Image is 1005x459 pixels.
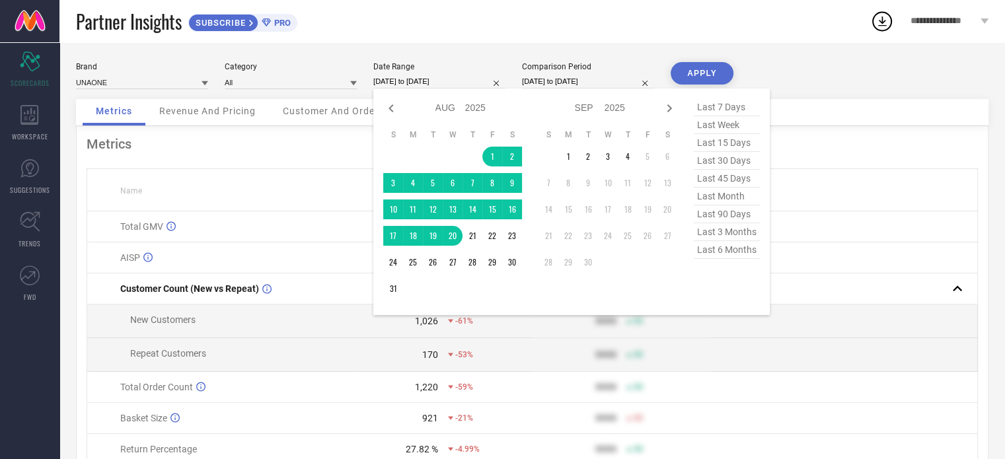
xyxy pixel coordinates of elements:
[694,98,760,116] span: last 7 days
[502,173,522,193] td: Sat Aug 09 2025
[463,226,482,246] td: Thu Aug 21 2025
[12,131,48,141] span: WORKSPACE
[188,11,297,32] a: SUBSCRIBEPRO
[463,173,482,193] td: Thu Aug 07 2025
[522,62,654,71] div: Comparison Period
[502,252,522,272] td: Sat Aug 30 2025
[578,226,598,246] td: Tue Sep 23 2025
[455,382,473,392] span: -59%
[694,188,760,205] span: last month
[598,173,618,193] td: Wed Sep 10 2025
[415,316,438,326] div: 1,026
[422,349,438,360] div: 170
[558,226,578,246] td: Mon Sep 22 2025
[482,226,502,246] td: Fri Aug 22 2025
[694,223,760,241] span: last 3 months
[539,129,558,140] th: Sunday
[189,18,249,28] span: SUBSCRIBE
[694,241,760,259] span: last 6 months
[76,62,208,71] div: Brand
[443,129,463,140] th: Wednesday
[383,199,403,219] td: Sun Aug 10 2025
[482,252,502,272] td: Fri Aug 29 2025
[657,226,677,246] td: Sat Sep 27 2025
[403,173,423,193] td: Mon Aug 04 2025
[634,413,643,423] span: 50
[671,62,733,85] button: APPLY
[19,238,41,248] span: TRENDS
[539,252,558,272] td: Sun Sep 28 2025
[423,173,443,193] td: Tue Aug 05 2025
[423,199,443,219] td: Tue Aug 12 2025
[406,444,438,454] div: 27.82 %
[595,316,616,326] div: 9999
[383,129,403,140] th: Sunday
[578,173,598,193] td: Tue Sep 09 2025
[618,226,638,246] td: Thu Sep 25 2025
[638,147,657,166] td: Fri Sep 05 2025
[130,348,206,359] span: Repeat Customers
[578,129,598,140] th: Tuesday
[24,292,36,302] span: FWD
[598,147,618,166] td: Wed Sep 03 2025
[443,252,463,272] td: Wed Aug 27 2025
[634,382,643,392] span: 50
[598,129,618,140] th: Wednesday
[595,444,616,454] div: 9999
[694,116,760,134] span: last week
[638,129,657,140] th: Friday
[482,147,502,166] td: Fri Aug 01 2025
[595,349,616,360] div: 9999
[657,129,677,140] th: Saturday
[120,221,163,232] span: Total GMV
[159,106,256,116] span: Revenue And Pricing
[383,279,403,299] td: Sun Aug 31 2025
[595,413,616,423] div: 9999
[423,252,443,272] td: Tue Aug 26 2025
[403,129,423,140] th: Monday
[373,62,505,71] div: Date Range
[482,173,502,193] td: Fri Aug 08 2025
[415,382,438,392] div: 1,220
[539,173,558,193] td: Sun Sep 07 2025
[502,129,522,140] th: Saturday
[694,170,760,188] span: last 45 days
[634,316,643,326] span: 50
[120,186,142,195] span: Name
[657,199,677,219] td: Sat Sep 20 2025
[638,226,657,246] td: Fri Sep 26 2025
[271,18,291,28] span: PRO
[502,226,522,246] td: Sat Aug 23 2025
[383,173,403,193] td: Sun Aug 03 2025
[403,252,423,272] td: Mon Aug 25 2025
[618,147,638,166] td: Thu Sep 04 2025
[403,226,423,246] td: Mon Aug 18 2025
[383,226,403,246] td: Sun Aug 17 2025
[618,173,638,193] td: Thu Sep 11 2025
[595,382,616,392] div: 9999
[657,173,677,193] td: Sat Sep 13 2025
[443,173,463,193] td: Wed Aug 06 2025
[558,199,578,219] td: Mon Sep 15 2025
[694,205,760,223] span: last 90 days
[578,199,598,219] td: Tue Sep 16 2025
[455,444,480,454] span: -4.99%
[522,75,654,88] input: Select comparison period
[634,350,643,359] span: 50
[455,413,473,423] span: -21%
[657,147,677,166] td: Sat Sep 06 2025
[638,173,657,193] td: Fri Sep 12 2025
[558,252,578,272] td: Mon Sep 29 2025
[120,382,193,392] span: Total Order Count
[463,129,482,140] th: Thursday
[443,199,463,219] td: Wed Aug 13 2025
[423,129,443,140] th: Tuesday
[558,173,578,193] td: Mon Sep 08 2025
[463,199,482,219] td: Thu Aug 14 2025
[558,147,578,166] td: Mon Sep 01 2025
[455,350,473,359] span: -53%
[598,199,618,219] td: Wed Sep 17 2025
[618,199,638,219] td: Thu Sep 18 2025
[373,75,505,88] input: Select date range
[283,106,384,116] span: Customer And Orders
